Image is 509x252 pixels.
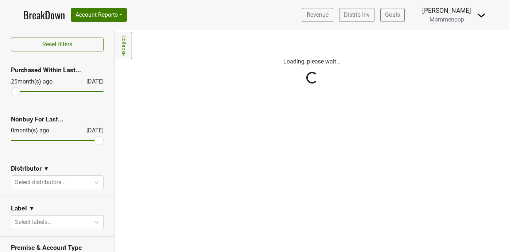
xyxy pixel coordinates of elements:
[430,16,464,23] span: Mommenpop
[422,6,471,15] div: [PERSON_NAME]
[23,7,65,23] a: BreakDown
[71,8,127,22] button: Account Reports
[115,32,132,59] a: Collapse
[477,11,486,20] img: Dropdown Menu
[380,8,405,22] a: Goals
[339,8,374,22] a: Distrib Inv
[120,57,504,66] p: Loading, please wait...
[302,8,333,22] a: Revenue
